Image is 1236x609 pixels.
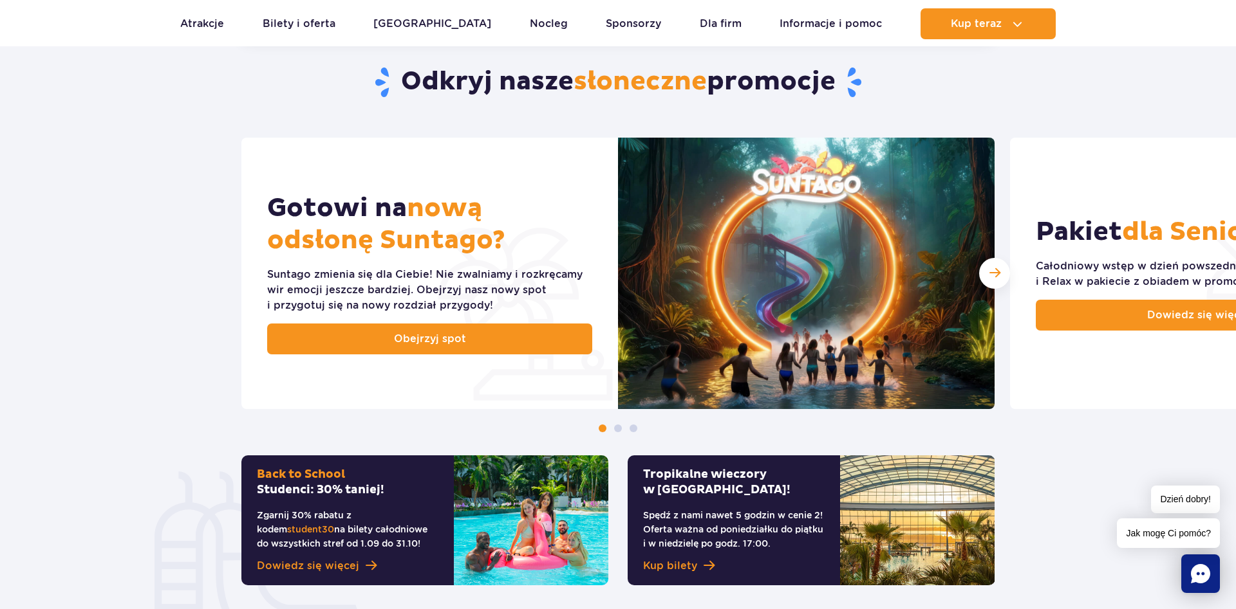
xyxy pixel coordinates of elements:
a: Sponsorzy [606,8,661,39]
a: Informacje i pomoc [780,8,882,39]
button: Kup teraz [921,8,1056,39]
img: Tropikalne wieczory w&nbsp;Suntago! [840,455,995,585]
span: Dowiedz się więcej [257,558,359,574]
img: Back to SchoolStudenci: 30% taniej! [454,455,608,585]
h2: Odkryj nasze promocje [241,66,995,99]
a: Obejrzyj spot [267,323,592,354]
span: Obejrzyj spot [394,331,466,347]
p: Spędź z nami nawet 5 godzin w cenie 2! Oferta ważna od poniedziałku do piątku i w niedzielę po go... [643,508,825,550]
div: Suntago zmienia się dla Ciebie! Nie zwalniamy i rozkręcamy wir emocji jeszcze bardziej. Obejrzyj ... [267,267,592,313]
div: Chat [1181,554,1220,593]
span: Back to School [257,467,345,482]
span: Kup bilety [643,558,697,574]
span: Kup teraz [951,18,1002,30]
span: Dzień dobry! [1151,486,1220,513]
h2: Gotowi na [267,192,592,257]
div: Następny slajd [979,258,1010,289]
a: [GEOGRAPHIC_DATA] [373,8,491,39]
a: Bilety i oferta [263,8,335,39]
span: Jak mogę Ci pomóc? [1117,518,1220,548]
a: Dowiedz się więcej [257,558,438,574]
span: student30 [287,524,334,534]
h2: Studenci: 30% taniej! [257,467,438,498]
a: Atrakcje [180,8,224,39]
img: Gotowi na nową odsłonę Suntago? [618,138,995,409]
h2: Tropikalne wieczory w [GEOGRAPHIC_DATA]! [643,467,825,498]
p: Zgarnij 30% rabatu z kodem na bilety całodniowe do wszystkich stref od 1.09 do 31.10! [257,508,438,550]
a: Kup bilety [643,558,825,574]
a: Nocleg [530,8,568,39]
span: słoneczne [574,66,707,98]
span: nową odsłonę Suntago? [267,192,505,257]
a: Dla firm [700,8,742,39]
